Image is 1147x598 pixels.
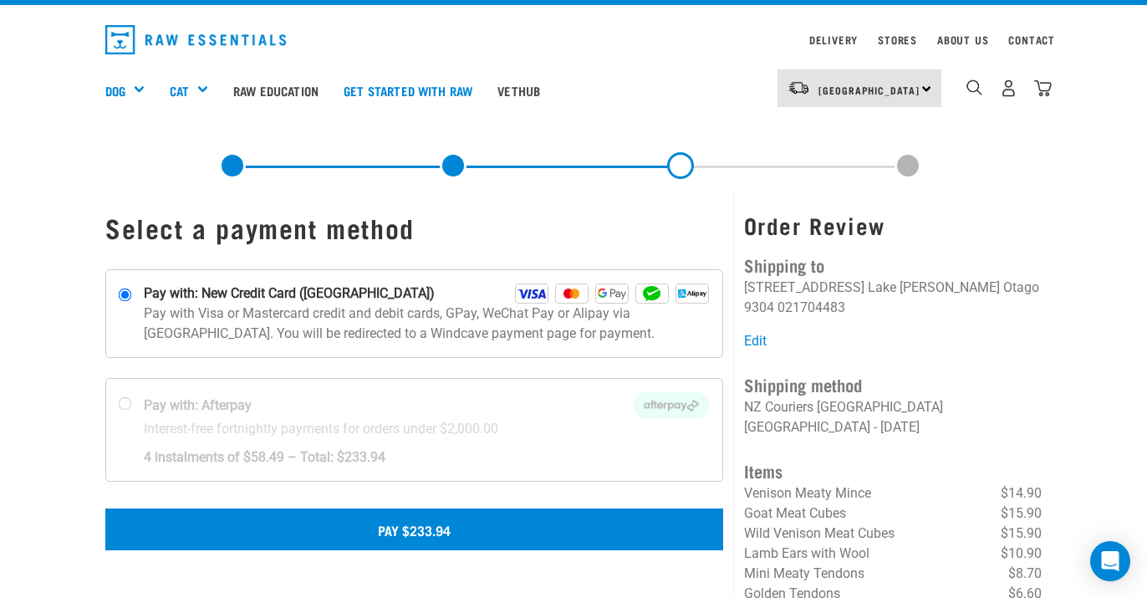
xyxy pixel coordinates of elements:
img: home-icon-1@2x.png [966,79,982,95]
a: Dog [105,81,125,100]
img: Mastercard [555,284,589,304]
img: Alipay [675,284,709,304]
span: $8.70 [1008,564,1042,584]
a: Raw Education [221,57,331,124]
strong: Pay with: New Credit Card ([GEOGRAPHIC_DATA]) [144,284,435,304]
h4: Shipping to [744,252,1042,278]
span: Wild Venison Meat Cubes [744,525,895,541]
a: Stores [878,37,917,43]
img: user.png [1000,79,1017,97]
a: Cat [170,81,189,100]
a: Delivery [809,37,858,43]
img: van-moving.png [788,80,810,95]
img: GPay [595,284,629,304]
h1: Select a payment method [105,212,723,243]
span: Goat Meat Cubes [744,505,846,521]
h4: Shipping method [744,371,1042,397]
img: WeChat [635,284,669,304]
span: $15.90 [1001,503,1042,524]
span: Lamb Ears with Wool [744,545,869,561]
img: Visa [515,284,548,304]
span: Venison Meaty Mince [744,485,871,501]
p: Pay with Visa or Mastercard credit and debit cards, GPay, WeChat Pay or Alipay via [GEOGRAPHIC_DA... [144,304,709,344]
p: NZ Couriers [GEOGRAPHIC_DATA] [GEOGRAPHIC_DATA] - [DATE] [744,397,1042,437]
input: Pay with: New Credit Card ([GEOGRAPHIC_DATA]) Visa Mastercard GPay WeChat Alipay Pay with Visa or... [119,288,132,301]
li: Otago 9304 [744,279,1039,315]
span: $15.90 [1001,524,1042,544]
img: home-icon@2x.png [1034,79,1052,97]
span: [GEOGRAPHIC_DATA] [818,87,920,93]
li: 021704483 [777,299,845,315]
h3: Order Review [744,212,1042,238]
div: Open Intercom Messenger [1090,541,1130,581]
button: Pay $233.94 [105,509,723,550]
a: About Us [937,37,988,43]
span: Mini Meaty Tendons [744,565,864,581]
a: Contact [1008,37,1055,43]
span: $14.90 [1001,483,1042,503]
span: $10.90 [1001,544,1042,564]
a: Edit [744,333,767,349]
a: Vethub [485,57,553,124]
li: Lake [PERSON_NAME] [868,279,1000,295]
a: Get started with Raw [331,57,485,124]
nav: dropdown navigation [92,18,1055,61]
h4: Items [744,457,1042,483]
li: [STREET_ADDRESS] [744,279,864,295]
img: Raw Essentials Logo [105,25,286,54]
